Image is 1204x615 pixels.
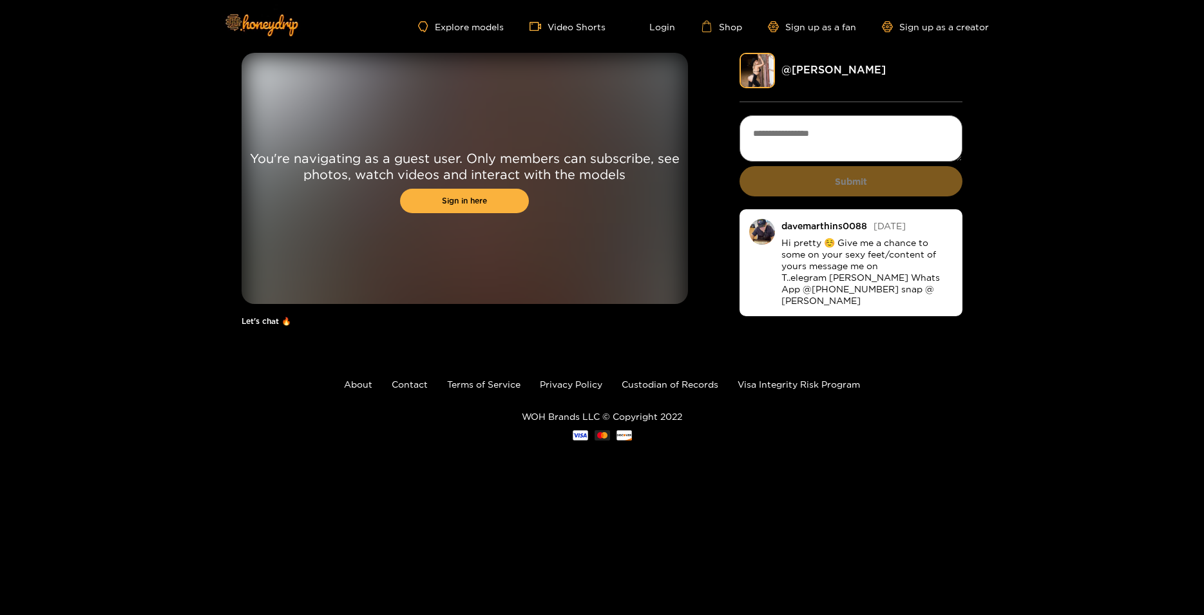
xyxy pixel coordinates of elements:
div: davemarthins0088 [781,221,867,231]
a: Shop [701,21,742,32]
a: Sign up as a creator [882,21,989,32]
a: Terms of Service [447,379,521,389]
a: About [344,379,372,389]
p: Hi pretty ☺️ Give me a chance to some on your sexy feet/content of yours message me on T..elegram... [781,237,953,307]
a: Sign up as a fan [768,21,856,32]
a: Explore models [418,21,503,32]
a: Sign in here [400,189,529,213]
a: @ [PERSON_NAME] [781,64,886,75]
a: Login [631,21,675,32]
img: heathermarie [740,53,775,88]
a: Custodian of Records [622,379,718,389]
a: Privacy Policy [540,379,602,389]
img: o3nvo-fb_img_1731113975378.jpg [749,219,775,245]
button: Submit [740,166,963,196]
span: [DATE] [874,221,906,231]
a: Contact [392,379,428,389]
h1: Let's chat 🔥 [242,317,688,326]
span: video-camera [530,21,548,32]
a: Video Shorts [530,21,606,32]
a: Visa Integrity Risk Program [738,379,860,389]
p: You're navigating as a guest user. Only members can subscribe, see photos, watch videos and inter... [242,150,688,182]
